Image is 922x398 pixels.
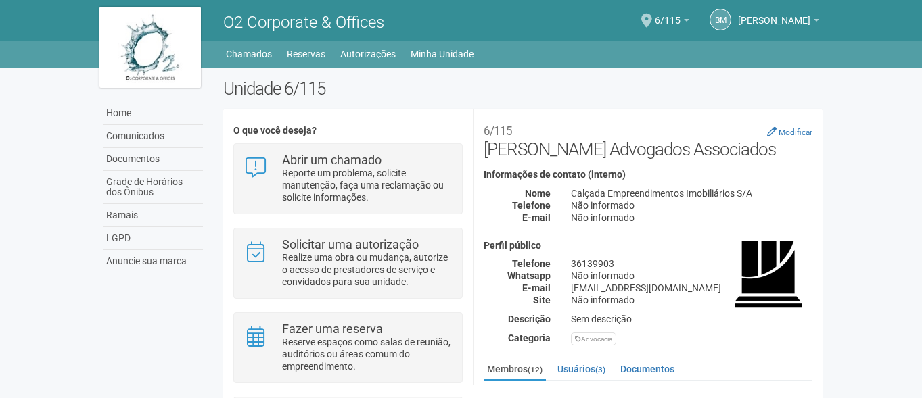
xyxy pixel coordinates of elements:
[103,227,203,250] a: LGPD
[522,212,551,223] strong: E-mail
[484,124,512,138] small: 6/115
[508,314,551,324] strong: Descrição
[484,170,812,180] h4: Informações de contato (interno)
[103,148,203,171] a: Documentos
[223,13,384,32] span: O2 Corporate & Offices
[561,257,823,270] div: 36139903
[738,17,819,28] a: [PERSON_NAME]
[554,359,609,379] a: Usuários(3)
[561,282,823,294] div: [EMAIL_ADDRESS][DOMAIN_NAME]
[767,126,812,137] a: Modificar
[282,237,419,251] strong: Solicitar uma autorização
[103,102,203,125] a: Home
[655,17,689,28] a: 6/115
[561,199,823,212] div: Não informado
[484,119,812,159] h2: [PERSON_NAME] Advogados Associados
[595,365,605,374] small: (3)
[226,45,272,64] a: Chamados
[233,126,463,136] h4: O que você deseja?
[561,187,823,199] div: Calçada Empreendimentos Imobiliários S/A
[223,78,823,99] h2: Unidade 6/115
[738,2,810,26] span: BRUNA MAIA
[282,336,452,372] p: Reserve espaços como salas de reunião, auditórios ou áreas comum do empreendimento.
[571,332,616,345] div: Advocacia
[512,200,551,211] strong: Telefone
[522,282,551,293] strong: E-mail
[411,45,474,64] a: Minha Unidade
[561,270,823,282] div: Não informado
[561,212,823,224] div: Não informado
[282,153,382,167] strong: Abrir um chamado
[525,188,551,199] strong: Nome
[103,125,203,148] a: Comunicados
[528,365,543,374] small: (12)
[287,45,325,64] a: Reservas
[508,332,551,343] strong: Categoria
[103,204,203,227] a: Ramais
[99,7,201,88] img: logo.jpg
[710,9,731,30] a: BM
[244,154,452,203] a: Abrir um chamado Reporte um problema, solicite manutenção, faça uma reclamação ou solicite inform...
[484,241,812,251] h4: Perfil público
[512,258,551,269] strong: Telefone
[244,239,452,288] a: Solicitar uma autorização Realize uma obra ou mudança, autorize o acesso de prestadores de serviç...
[655,2,681,26] span: 6/115
[282,167,452,203] p: Reporte um problema, solicite manutenção, faça uma reclamação ou solicite informações.
[735,241,802,308] img: business.png
[561,294,823,306] div: Não informado
[103,250,203,272] a: Anuncie sua marca
[507,270,551,281] strong: Whatsapp
[282,251,452,288] p: Realize uma obra ou mudança, autorize o acesso de prestadores de serviço e convidados para sua un...
[103,171,203,204] a: Grade de Horários dos Ônibus
[282,322,383,336] strong: Fazer uma reserva
[617,359,678,379] a: Documentos
[244,323,452,372] a: Fazer uma reserva Reserve espaços como salas de reunião, auditórios ou áreas comum do empreendime...
[561,313,823,325] div: Sem descrição
[340,45,396,64] a: Autorizações
[484,359,546,381] a: Membros(12)
[533,295,551,305] strong: Site
[779,128,812,137] small: Modificar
